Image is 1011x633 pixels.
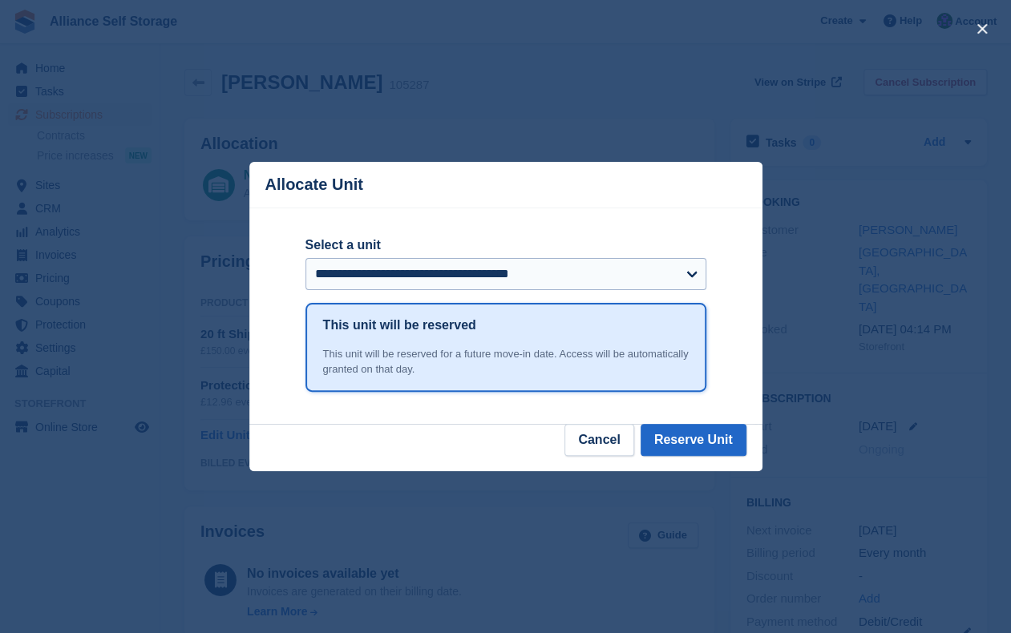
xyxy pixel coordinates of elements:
div: This unit will be reserved for a future move-in date. Access will be automatically granted on tha... [323,346,689,377]
button: close [969,16,995,42]
label: Select a unit [305,236,706,255]
p: Allocate Unit [265,175,363,194]
button: Reserve Unit [641,424,746,456]
h1: This unit will be reserved [323,316,476,335]
button: Cancel [564,424,633,456]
